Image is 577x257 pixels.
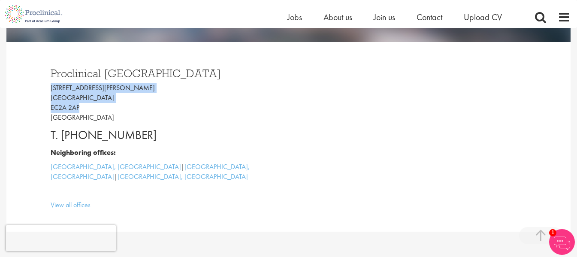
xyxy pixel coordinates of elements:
[51,162,250,181] a: [GEOGRAPHIC_DATA], [GEOGRAPHIC_DATA]
[287,12,302,23] a: Jobs
[6,225,116,251] iframe: reCAPTCHA
[51,127,282,144] p: T. [PHONE_NUMBER]
[51,162,282,182] p: | |
[51,162,181,171] a: [GEOGRAPHIC_DATA], [GEOGRAPHIC_DATA]
[464,12,502,23] a: Upload CV
[374,12,395,23] a: Join us
[51,83,282,122] p: [STREET_ADDRESS][PERSON_NAME] [GEOGRAPHIC_DATA] EC2A 2AP [GEOGRAPHIC_DATA]
[51,148,116,157] b: Neighboring offices:
[51,68,282,79] h3: Proclinical [GEOGRAPHIC_DATA]
[51,200,91,209] a: View all offices
[118,172,248,181] a: [GEOGRAPHIC_DATA], [GEOGRAPHIC_DATA]
[549,229,556,236] span: 1
[417,12,442,23] a: Contact
[549,229,575,255] img: Chatbot
[323,12,352,23] a: About us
